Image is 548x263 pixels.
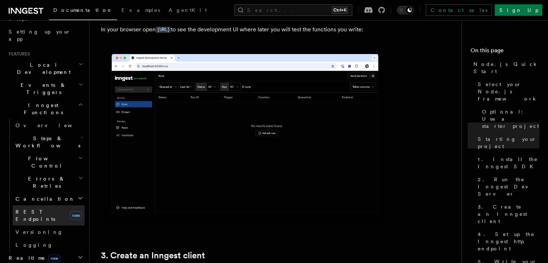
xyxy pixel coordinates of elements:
[13,195,75,202] span: Cancellation
[426,4,492,16] a: Contact sales
[475,78,539,105] a: Select your Node.js framework
[478,156,539,170] span: 1. Install the Inngest SDK
[13,172,85,192] button: Errors & Retries
[156,26,171,33] a: [URL]
[478,81,539,102] span: Select your Node.js framework
[478,203,539,225] span: 3. Create an Inngest client
[6,99,85,119] button: Inngest Functions
[13,205,85,226] a: REST Endpointsnew
[473,61,539,75] span: Node.js Quick Start
[332,6,348,14] kbd: Ctrl+K
[6,58,85,79] button: Local Development
[156,27,171,33] code: [URL]
[6,119,85,251] div: Inngest Functions
[475,133,539,153] a: Starting your project
[169,7,207,13] span: AgentKit
[9,29,71,42] span: Setting up your app
[234,4,352,16] button: Search...Ctrl+K
[13,155,78,169] span: Flow Control
[15,209,55,222] span: REST Endpoints
[495,4,542,16] a: Sign Up
[13,119,85,132] a: Overview
[70,211,82,220] span: new
[471,46,539,58] h4: On this page
[48,254,60,262] span: new
[6,102,78,116] span: Inngest Functions
[397,6,414,14] button: Toggle dark mode
[15,229,63,235] span: Versioning
[475,173,539,200] a: 2. Run the Inngest Dev Server
[478,135,539,150] span: Starting your project
[13,175,78,190] span: Errors & Retries
[117,2,164,19] a: Examples
[101,46,389,228] img: Inngest Dev Server's 'Runs' tab with no data
[15,122,90,128] span: Overview
[6,79,85,99] button: Events & Triggers
[164,2,211,19] a: AgentKit
[121,7,160,13] span: Examples
[475,153,539,173] a: 1. Install the Inngest SDK
[101,250,205,260] a: 3. Create an Inngest client
[475,228,539,255] a: 4. Set up the Inngest http endpoint
[49,2,117,20] a: Documentation
[101,24,389,35] p: In your browser open to see the development UI where later you will test the functions you write:
[6,254,60,262] span: Realtime
[475,200,539,228] a: 3. Create an Inngest client
[13,226,85,239] a: Versioning
[6,61,79,76] span: Local Development
[479,105,539,133] a: Optional: Use a starter project
[471,58,539,78] a: Node.js Quick Start
[13,192,85,205] button: Cancellation
[53,7,113,13] span: Documentation
[6,51,30,57] span: Features
[482,108,539,130] span: Optional: Use a starter project
[478,176,539,197] span: 2. Run the Inngest Dev Server
[478,231,539,252] span: 4. Set up the Inngest http endpoint
[15,242,53,248] span: Logging
[6,81,79,96] span: Events & Triggers
[13,239,85,251] a: Logging
[13,152,85,172] button: Flow Control
[13,135,80,149] span: Steps & Workflows
[6,25,85,45] a: Setting up your app
[13,132,85,152] button: Steps & Workflows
